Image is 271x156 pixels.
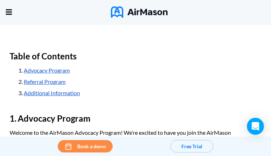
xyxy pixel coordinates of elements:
h2: Table of Contents [10,48,261,65]
h2: Advocacy Program [10,110,261,127]
a: Additional Information [24,89,80,96]
div: Open Intercom Messenger [247,118,264,135]
button: Book a demo [58,140,113,152]
img: AirMason Logo [111,6,168,18]
button: Free Trial [170,140,213,152]
a: Referral Program [24,78,66,85]
a: Advocacy Program [24,67,70,74]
